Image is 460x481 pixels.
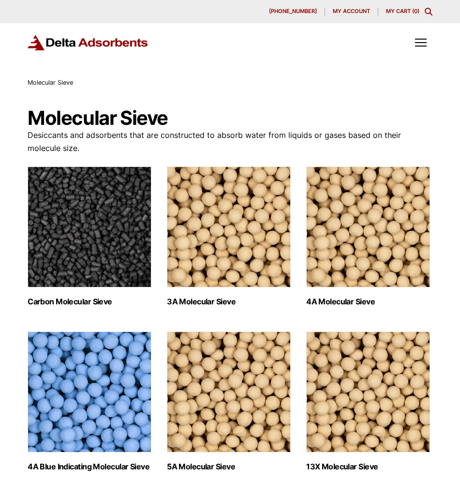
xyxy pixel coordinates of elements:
[167,462,291,471] h2: 5A Molecular Sieve
[28,129,432,155] p: Desiccants and adsorbents that are constructed to absorb water from liquids or gases based on the...
[167,331,291,452] img: 5A Molecular Sieve
[28,35,148,51] img: Delta Adsorbents
[167,297,291,306] h2: 3A Molecular Sieve
[333,9,370,14] span: My account
[269,9,317,14] span: [PHONE_NUMBER]
[386,8,419,15] a: My Cart (0)
[425,8,432,15] div: Toggle Modal Content
[306,331,430,452] img: 13X Molecular Sieve
[28,462,151,471] h2: 4A Blue Indicating Molecular Sieve
[28,331,151,452] img: 4A Blue Indicating Molecular Sieve
[409,31,432,54] div: Toggle Off Canvas Content
[306,462,430,471] h2: 13X Molecular Sieve
[28,166,151,287] img: Carbon Molecular Sieve
[414,8,417,15] span: 0
[167,166,291,306] a: Visit product category 3A Molecular Sieve
[28,297,151,306] h2: Carbon Molecular Sieve
[261,8,325,15] a: [PHONE_NUMBER]
[306,331,430,471] a: Visit product category 13X Molecular Sieve
[28,166,151,306] a: Visit product category Carbon Molecular Sieve
[28,79,73,86] span: Molecular Sieve
[306,166,430,306] a: Visit product category 4A Molecular Sieve
[306,166,430,287] img: 4A Molecular Sieve
[306,297,430,306] h2: 4A Molecular Sieve
[325,8,378,15] a: My account
[167,331,291,471] a: Visit product category 5A Molecular Sieve
[28,107,432,129] h1: Molecular Sieve
[28,331,151,471] a: Visit product category 4A Blue Indicating Molecular Sieve
[167,166,291,287] img: 3A Molecular Sieve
